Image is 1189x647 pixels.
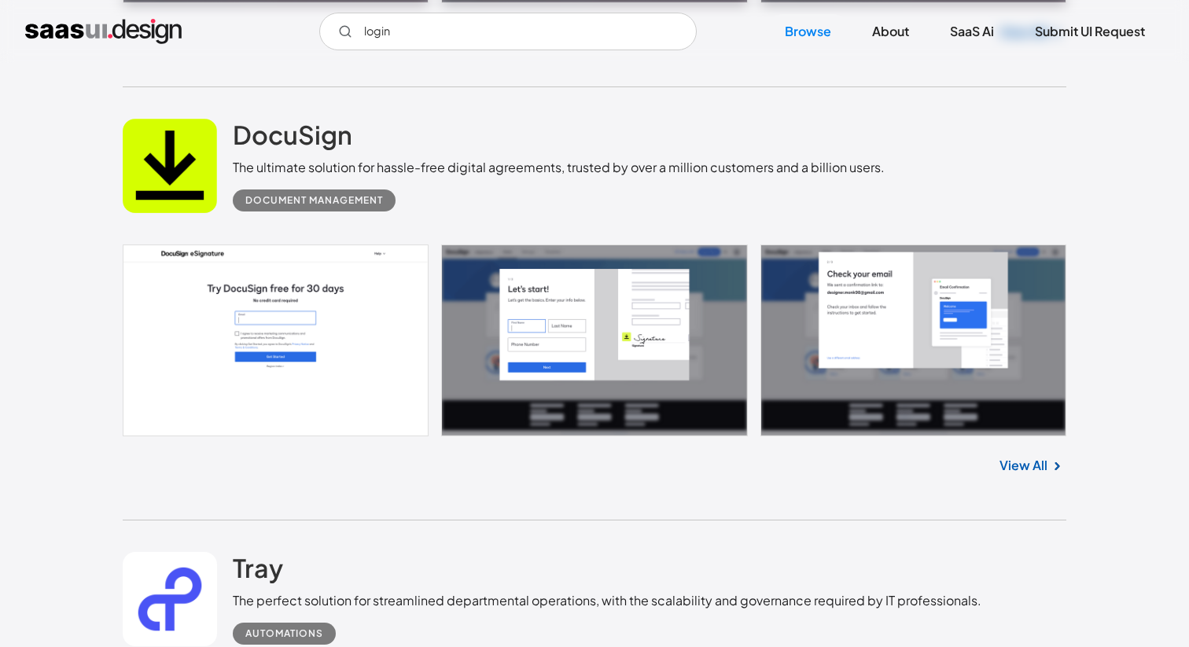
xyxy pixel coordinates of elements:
a: Tray [233,552,283,591]
div: The ultimate solution for hassle-free digital agreements, trusted by over a million customers and... [233,158,885,177]
a: Browse [766,14,850,49]
div: Automations [245,624,323,643]
input: Search UI designs you're looking for... [319,13,697,50]
form: Email Form [319,13,697,50]
a: About [853,14,928,49]
a: Submit UI Request [1016,14,1164,49]
h2: DocuSign [233,119,352,150]
div: Document Management [245,191,383,210]
a: home [25,19,182,44]
a: SaaS Ai [931,14,1013,49]
a: DocuSign [233,119,352,158]
h2: Tray [233,552,283,583]
div: The perfect solution for streamlined departmental operations, with the scalability and governance... [233,591,981,610]
a: View All [999,456,1047,475]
